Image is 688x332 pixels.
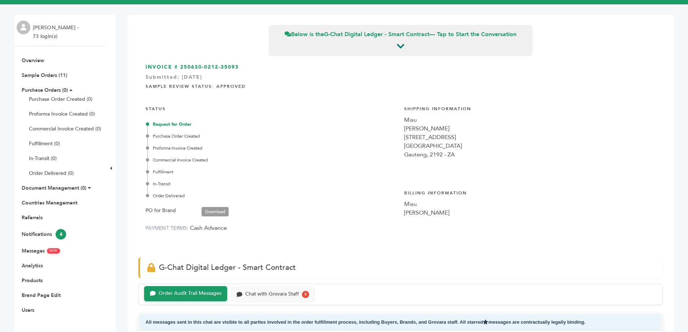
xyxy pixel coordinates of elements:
[56,229,66,240] span: 4
[324,30,429,38] strong: G-Chat Digital Ledger - Smart Contract
[147,133,397,139] div: Purchase Order Created
[404,133,655,142] div: [STREET_ADDRESS]
[147,193,397,199] div: Order Delivered
[146,206,176,215] label: PO for Brand
[159,290,221,297] div: Order Audit Trail Messages
[29,155,57,162] a: In-Transit (0)
[190,224,227,232] span: Cash Advance
[146,78,655,93] h4: Sample Review Status: Approved
[404,124,655,133] div: [PERSON_NAME]
[22,72,67,79] a: Sample Orders (11)
[29,111,95,117] a: Proforma Invoice Created (0)
[285,30,516,38] span: Below is the — Tap to Start the Conversation
[404,100,655,116] h4: Shipping Information
[147,121,397,128] div: Request for Order
[17,21,30,34] img: profile.png
[22,231,66,238] a: Notifications4
[22,277,43,284] a: Products
[146,64,655,71] h3: INVOICE # 250630-0212-35093
[146,225,189,232] label: PAYMENT TERMS:
[147,157,397,163] div: Commercial Invoice Created
[22,57,44,64] a: Overview
[404,185,655,200] h4: Billing Information
[22,307,34,314] a: Users
[22,247,60,254] a: MessagesNEW
[404,200,655,208] div: Misu
[159,262,296,273] span: G-Chat Digital Ledger - Smart Contract
[29,170,74,177] a: Order Delivered (0)
[22,214,43,221] a: Referrals
[22,185,86,191] a: Document Management (0)
[29,96,92,103] a: Purchase Order Created (0)
[147,145,397,151] div: Proforma Invoice Created
[47,248,60,254] span: NEW
[29,140,60,147] a: Fulfillment (0)
[202,207,229,216] a: Download
[22,87,68,94] a: Purchase Orders (0)
[302,291,309,298] div: 8
[140,314,661,331] div: All messages sent in this chat are visible to all parties involved in the order fulfillment proce...
[404,116,655,124] div: Misu
[29,125,101,132] a: Commercial Invoice Created (0)
[404,208,655,217] div: [PERSON_NAME]
[22,199,77,206] a: Countries Management
[147,181,397,187] div: In-Transit
[245,291,299,297] div: Chat with Grovara Staff
[146,74,655,85] div: Submitted: [DATE]
[22,262,43,269] a: Analytics
[33,23,81,41] li: [PERSON_NAME] - 73 login(s)
[147,169,397,175] div: Fulfillment
[404,150,655,159] div: Gauteng, 2192 - ZA
[404,142,655,150] div: [GEOGRAPHIC_DATA]
[146,100,397,116] h4: STATUS
[22,292,61,299] a: Brand Page Edit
